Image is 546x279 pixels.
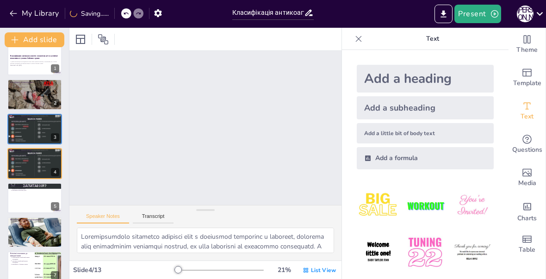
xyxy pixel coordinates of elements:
p: Непрямі та прямі антикоагулянти [12,83,59,85]
div: 2 [7,79,62,110]
div: Add a little bit of body text [357,123,494,143]
div: Add text boxes [509,94,546,128]
strong: Класифікація антикоагулянтів: механізми дії та клінічні показання в умовах бойових травм [10,55,58,60]
div: Add charts and graphs [509,194,546,228]
p: Антикоагулянти важливі в бойових травмах [12,119,59,121]
div: Add a subheading [357,96,494,119]
p: Класифікація антикоагулянтів [10,81,59,83]
textarea: Loremipsumdolo sitametco adipisci elit s doeiusmod temporinc u laboreet, dolorema aliq enimadmini... [77,228,334,253]
div: Add images, graphics, shapes or video [509,161,546,194]
p: Вплив на гемостаз [12,84,59,86]
button: Export to PowerPoint [434,5,453,23]
div: 21 % [273,266,295,274]
button: Present [454,5,501,23]
div: Add a heading [357,65,494,93]
div: 4 [7,148,62,179]
p: Text [366,28,499,50]
div: Saving...... [70,9,109,18]
div: 5 [7,183,62,213]
span: Media [518,178,536,188]
p: Безпосереднє інгібування тромбіну [12,220,59,222]
div: Add a table [509,228,546,261]
img: 4.jpeg [357,231,400,274]
p: Лікування пацієнтів з травмами [12,155,59,157]
span: List View [311,267,336,274]
p: Вплив на згортання крові [12,188,59,190]
button: Speaker Notes [77,213,129,223]
div: 2 [51,99,59,107]
img: 5.jpeg [403,231,447,274]
input: Insert title [232,6,304,19]
p: Лікування тромбоемболічних ускладнень [12,260,32,263]
img: 3.jpeg [451,184,494,227]
p: Введення в антикоагулянти [10,149,59,152]
div: Ю [PERSON_NAME] [517,6,534,22]
img: 1.jpeg [357,184,400,227]
p: Антикоагулянти запобігають утворенню тромбів [12,152,59,154]
div: 6 [7,217,62,248]
div: 1 [7,45,62,75]
p: Зменшення утворення тромбів [12,222,59,224]
p: Клінічні показання до використання [10,252,32,257]
img: 2.jpeg [403,184,447,227]
p: Механізми дії прямих антикоагулянтів [10,218,59,221]
div: Add a formula [357,147,494,169]
div: 3 [51,133,59,142]
div: Layout [73,32,88,47]
div: 3 [7,114,62,144]
p: Антикоагулянти важливі в бойових травмах [12,153,59,155]
p: Інгібування вітамін K-залежних факторів [12,186,59,188]
span: Theme [516,45,538,55]
button: Transcript [133,213,174,223]
img: 6.jpeg [451,231,494,274]
span: Template [513,78,541,88]
div: Change the overall theme [509,28,546,61]
p: Переваги прямих антикоагулянтів [12,224,59,226]
button: Ю [PERSON_NAME] [517,5,534,23]
p: Generated with [URL] [10,64,59,66]
p: Важливість контролю дози [12,189,59,191]
p: Важливість у бойових умовах [12,264,32,266]
button: My Library [7,6,63,21]
p: Лікування пацієнтів з травмами [12,121,59,123]
p: Механізми дії непрямих антикоагулянтів [10,184,59,186]
p: Введення в антикоагулянти [10,115,59,118]
span: Table [519,245,535,255]
div: 4 [51,168,59,176]
div: Add ready made slides [509,61,546,94]
div: 1 [51,64,59,73]
span: Charts [517,213,537,223]
button: Add slide [5,32,64,47]
div: 5 [51,202,59,211]
span: Questions [512,145,542,155]
p: Антикоагулянти запобігають утворенню тромбів [12,117,59,119]
div: Get real-time input from your audience [509,128,546,161]
span: Position [98,34,109,45]
div: Slide 4 / 13 [73,266,175,274]
div: 6 [51,236,59,245]
p: Застосування в лікуванні [12,86,59,88]
span: Text [521,112,534,122]
p: Профілактика тромбоемболічних ускладнень [12,257,32,260]
p: У даній презентації розглядаються різні типи антикоагулянтів, їх механізми дії, а також клінічні ... [10,61,59,64]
